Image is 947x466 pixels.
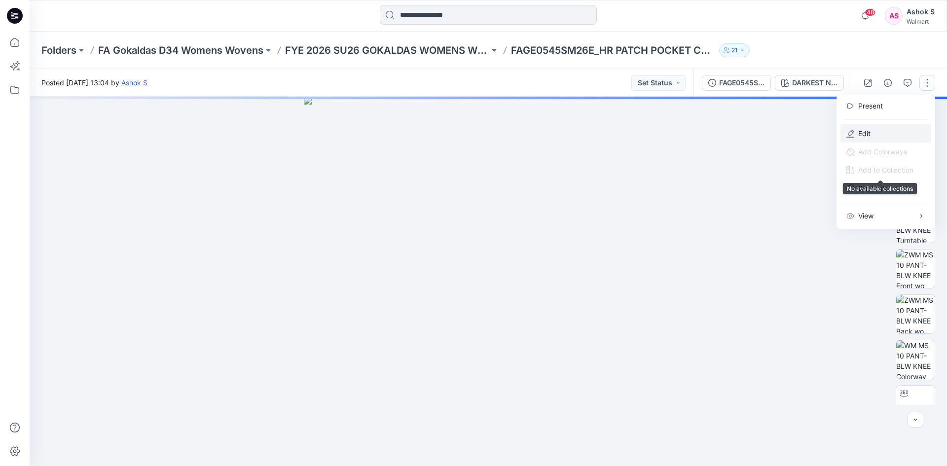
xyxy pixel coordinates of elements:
[896,295,935,333] img: ZWM MS 10 PANT-BLW KNEE Back wo Avatar
[98,43,263,57] a: FA Gokaldas D34 Womens Wovens
[896,340,935,379] img: WM MS 10 PANT-BLW KNEE Colorway wo Avatar
[907,18,935,25] div: Walmart
[880,75,896,91] button: Details
[731,45,737,56] p: 21
[907,6,935,18] div: Ashok S
[511,43,715,57] p: FAGE0545SM26E_HR PATCH POCKET CROPPED WIDE LEG
[885,7,903,25] div: AS
[792,77,838,88] div: DARKEST NAVY
[719,77,765,88] div: FAGE0545SM26E_HR PATCH POCKET CROPPED WIDE LEG
[896,250,935,288] img: ZWM MS 10 PANT-BLW KNEE Front wo Avatar
[121,78,147,87] a: Ashok S
[41,77,147,88] span: Posted [DATE] 13:04 by
[719,43,750,57] button: 21
[702,75,771,91] button: FAGE0545SM26E_HR PATCH POCKET CROPPED WIDE LEG
[858,211,874,221] p: View
[858,101,883,111] a: Present
[865,8,875,16] span: 48
[304,97,673,466] img: eyJhbGciOiJIUzI1NiIsImtpZCI6IjAiLCJzbHQiOiJzZXMiLCJ0eXAiOiJKV1QifQ.eyJkYXRhIjp7InR5cGUiOiJzdG9yYW...
[775,75,844,91] button: DARKEST NAVY
[858,183,903,193] p: Duplicate to...
[858,128,871,139] a: Edit
[285,43,489,57] a: FYE 2026 SU26 GOKALDAS WOMENS WOVEN
[41,43,76,57] a: Folders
